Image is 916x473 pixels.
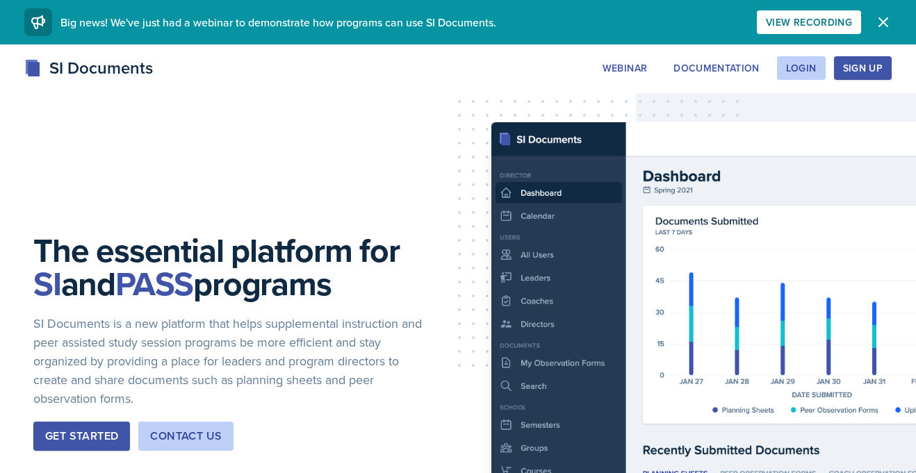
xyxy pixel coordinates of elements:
[664,56,769,80] button: Documentation
[786,63,817,74] div: Login
[757,10,861,34] button: View Recording
[594,56,656,80] button: Webinar
[24,56,153,81] div: SI Documents
[777,56,826,80] button: Login
[766,17,852,28] div: View Recording
[150,428,222,445] div: Contact Us
[673,63,760,74] div: Documentation
[33,422,130,451] button: Get Started
[60,15,496,30] span: Big news! We've just had a webinar to demonstrate how programs can use SI Documents.
[138,422,234,451] button: Contact Us
[834,56,892,80] button: Sign Up
[603,63,647,74] div: Webinar
[45,428,118,445] div: Get Started
[843,63,883,74] div: Sign Up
